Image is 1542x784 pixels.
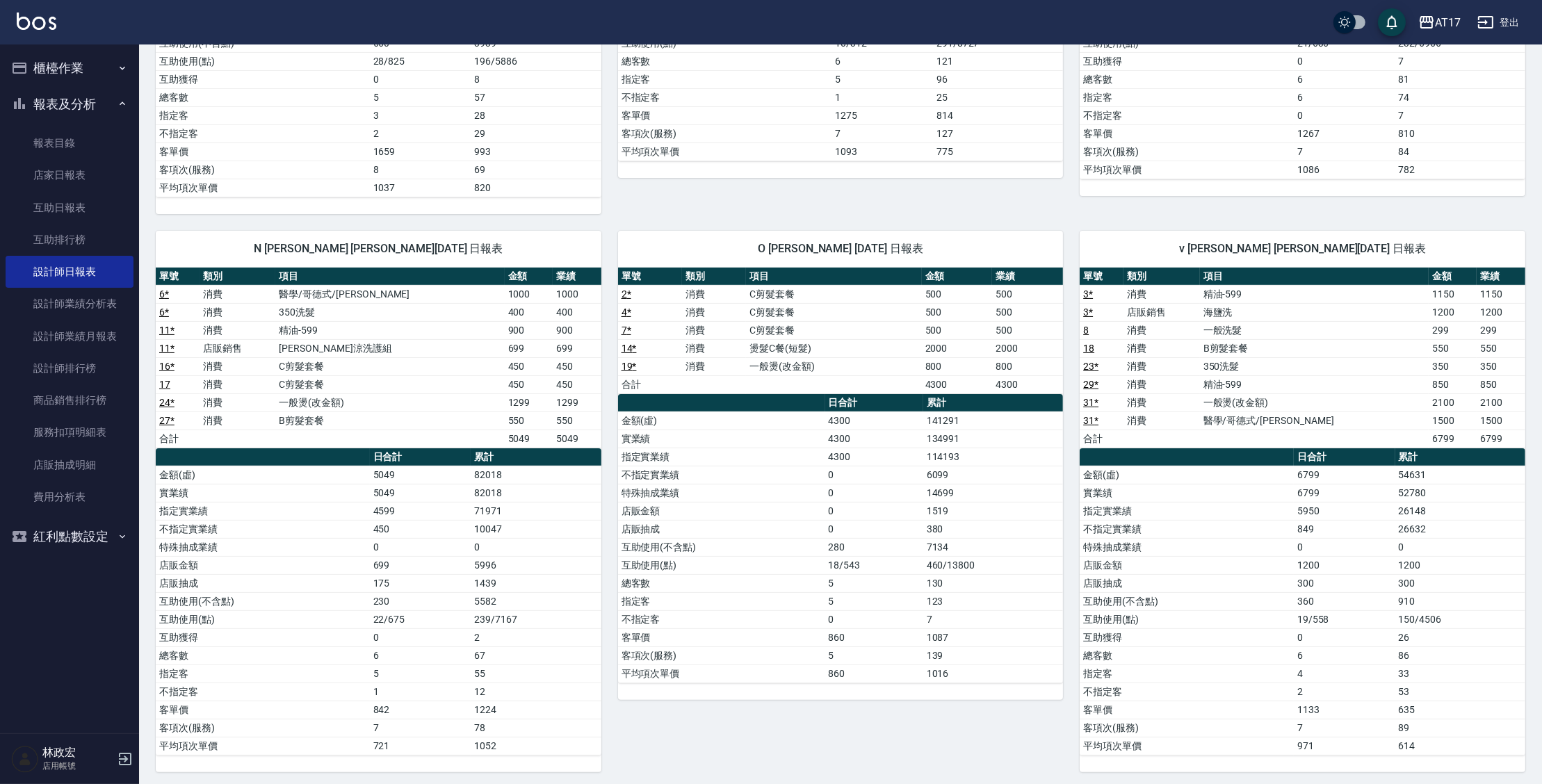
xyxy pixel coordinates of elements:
[923,394,1064,412] th: 累計
[1395,466,1525,484] td: 54631
[275,393,504,411] td: 一般燙(改金額)
[618,592,825,610] td: 指定客
[618,520,825,538] td: 店販抽成
[471,610,601,628] td: 239/7167
[825,556,923,574] td: 18/543
[746,357,921,375] td: 一般燙(改金額)
[992,321,1063,339] td: 500
[1294,70,1395,88] td: 6
[831,106,933,124] td: 1275
[200,375,275,393] td: 消費
[1395,142,1525,161] td: 84
[471,106,601,124] td: 28
[922,375,993,393] td: 4300
[933,70,1063,88] td: 96
[156,502,370,520] td: 指定實業績
[1477,357,1525,375] td: 350
[1294,556,1395,574] td: 1200
[682,357,746,375] td: 消費
[553,268,601,286] th: 業績
[553,411,601,430] td: 550
[156,592,370,610] td: 互助使用(不含點)
[618,556,825,574] td: 互助使用(點)
[275,321,504,339] td: 精油-599
[200,393,275,411] td: 消費
[200,285,275,303] td: 消費
[1477,375,1525,393] td: 850
[618,538,825,556] td: 互助使用(不含點)
[1294,448,1395,466] th: 日合計
[6,224,133,256] a: 互助排行榜
[992,375,1063,393] td: 4300
[618,466,825,484] td: 不指定實業績
[6,256,133,288] a: 設計師日報表
[553,321,601,339] td: 900
[618,448,825,466] td: 指定實業績
[1429,321,1477,339] td: 299
[922,321,993,339] td: 500
[992,303,1063,321] td: 500
[1429,285,1477,303] td: 1150
[6,86,133,122] button: 報表及分析
[156,556,370,574] td: 店販金額
[1429,430,1477,448] td: 6799
[1080,610,1294,628] td: 互助使用(點)
[825,394,923,412] th: 日合計
[156,484,370,502] td: 實業績
[682,321,746,339] td: 消費
[505,303,553,321] td: 400
[825,466,923,484] td: 0
[6,449,133,481] a: 店販抽成明細
[370,574,471,592] td: 175
[923,520,1064,538] td: 380
[553,339,601,357] td: 699
[275,357,504,375] td: C剪髮套餐
[370,88,471,106] td: 5
[746,285,921,303] td: C剪髮套餐
[1395,574,1525,592] td: 300
[1477,321,1525,339] td: 299
[1477,285,1525,303] td: 1150
[471,70,601,88] td: 8
[200,339,275,357] td: 店販銷售
[370,502,471,520] td: 4599
[1080,70,1294,88] td: 總客數
[1429,411,1477,430] td: 1500
[1429,393,1477,411] td: 2100
[471,88,601,106] td: 57
[1080,142,1294,161] td: 客項次(服務)
[1080,268,1525,448] table: a dense table
[505,411,553,430] td: 550
[6,320,133,352] a: 設計師業績月報表
[370,610,471,628] td: 22/675
[933,52,1063,70] td: 121
[618,268,682,286] th: 單號
[682,339,746,357] td: 消費
[831,124,933,142] td: 7
[1200,285,1429,303] td: 精油-599
[923,556,1064,574] td: 460/13800
[1429,357,1477,375] td: 350
[1395,88,1525,106] td: 74
[1096,242,1509,256] span: v [PERSON_NAME] [PERSON_NAME][DATE] 日報表
[923,484,1064,502] td: 14699
[825,430,923,448] td: 4300
[923,610,1064,628] td: 7
[1200,303,1429,321] td: 海鹽洗
[923,502,1064,520] td: 1519
[992,268,1063,286] th: 業績
[1378,8,1406,36] button: save
[156,124,370,142] td: 不指定客
[42,760,113,772] p: 店用帳號
[1395,106,1525,124] td: 7
[1435,14,1461,31] div: AT17
[6,481,133,513] a: 費用分析表
[825,502,923,520] td: 0
[746,339,921,357] td: 燙髮C餐(短髮)
[1080,520,1294,538] td: 不指定實業績
[1080,268,1123,286] th: 單號
[1080,88,1294,106] td: 指定客
[1294,502,1395,520] td: 5950
[1080,124,1294,142] td: 客單價
[6,288,133,320] a: 設計師業績分析表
